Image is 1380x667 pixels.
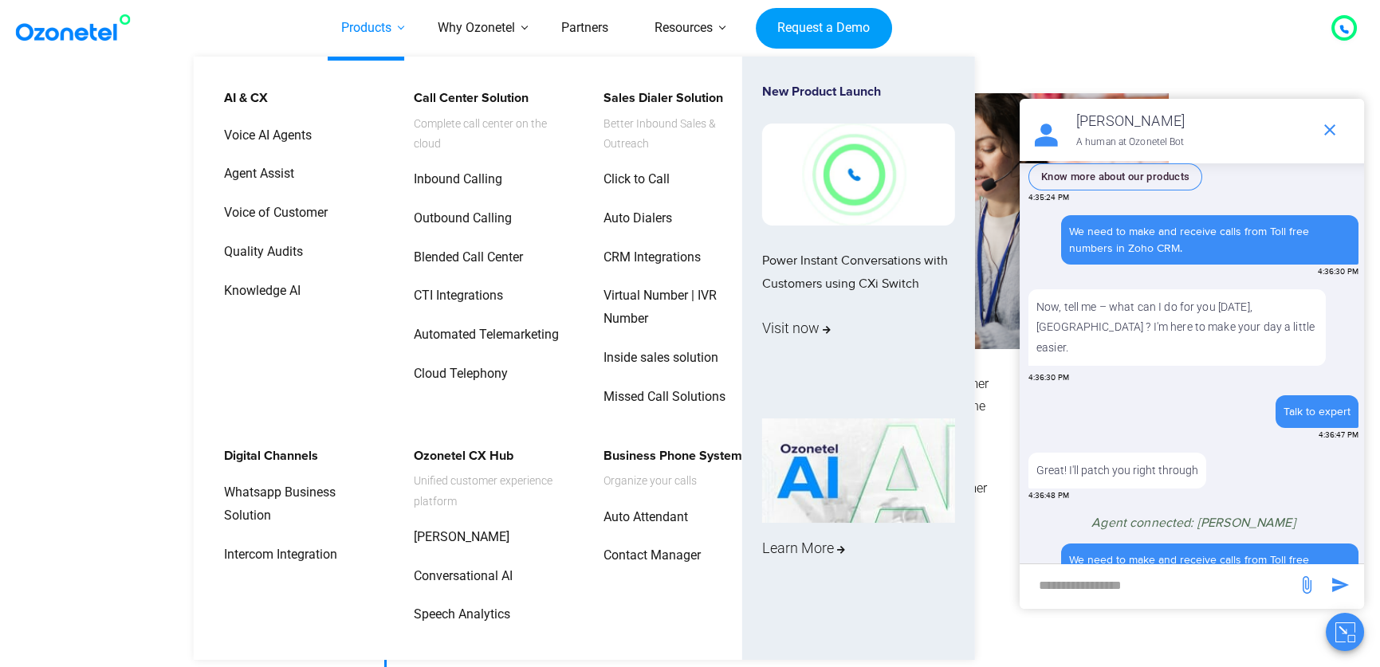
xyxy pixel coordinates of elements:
[762,418,955,524] img: AI
[593,504,690,532] a: Auto Attendant
[403,524,512,551] a: [PERSON_NAME]
[213,479,383,530] a: Whatsapp Business Solution
[1284,403,1351,420] div: Talk to expert
[762,124,955,226] img: New-Project-17.png
[1028,372,1069,384] span: 4:36:30 PM
[762,536,845,561] span: Learn More
[593,84,763,156] a: Sales Dialer SolutionBetter Inbound Sales & Outreach
[403,84,573,156] a: Call Center SolutionComplete call center on the cloud
[403,244,525,272] a: Blended Call Center
[593,205,674,233] a: Auto Dialers
[1028,289,1326,366] p: Now, tell me – what can I do for you [DATE], [GEOGRAPHIC_DATA] ? I'm here to make your day a litt...
[604,114,761,154] span: Better Inbound Sales & Outreach
[213,122,313,150] a: Voice AI Agents
[1318,266,1358,278] span: 4:36:30 PM
[593,244,703,272] a: CRM Integrations
[762,418,955,632] a: Learn More
[1314,114,1346,146] span: end chat or minimize
[403,282,505,310] a: CTI Integrations
[1036,461,1198,481] p: Great! I'll patch you right through
[1028,490,1069,502] span: 4:36:48 PM
[403,321,561,349] a: Automated Telemarketing
[1028,192,1069,204] span: 4:35:24 PM
[1319,430,1358,441] span: 4:36:47 PM
[593,542,703,570] a: Contact Manager
[1091,515,1295,531] span: Agent connected: [PERSON_NAME]
[593,282,763,333] a: Virtual Number | IVR Number
[414,471,571,511] span: Unified customer experience platform
[762,316,831,341] span: Visit now
[1069,223,1351,257] div: We need to make and receive calls from Toll free numbers in Zoho CRM.
[213,442,320,470] a: Digital Channels
[762,84,955,412] a: New Product LaunchPower Instant Conversations with Customers using CXi SwitchVisit now
[213,541,339,569] a: Intercom Integration
[593,442,745,494] a: Business Phone SystemOrganize your calls
[1326,613,1364,651] button: Close chat
[403,442,573,514] a: Ozonetel CX HubUnified customer experience platform
[414,114,571,154] span: Complete call center on the cloud
[1324,569,1356,601] span: send message
[213,238,305,266] a: Quality Audits
[213,84,269,112] a: AI & CX
[1028,572,1289,601] div: new-msg-input
[756,8,892,49] a: Request a Demo
[593,344,721,372] a: Inside sales solution
[1076,134,1305,151] p: A human at Ozonetel Bot
[403,166,505,194] a: Inbound Calling
[1028,163,1202,191] button: Know more about our products
[1291,569,1323,601] span: send message
[1076,108,1305,134] p: [PERSON_NAME]
[213,199,329,227] a: Voice of Customer
[403,360,510,388] a: Cloud Telephony
[213,160,296,188] a: Agent Assist
[403,563,515,590] a: Conversational AI
[604,471,742,491] span: Organize your calls
[403,205,514,233] a: Outbound Calling
[213,277,302,305] a: Knowledge AI
[593,166,672,194] a: Click to Call
[593,383,728,411] a: Missed Call Solutions
[1069,551,1351,585] div: We need to make and receive calls from Toll free numbers in Zoho CRM.
[403,601,513,629] a: Speech Analytics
